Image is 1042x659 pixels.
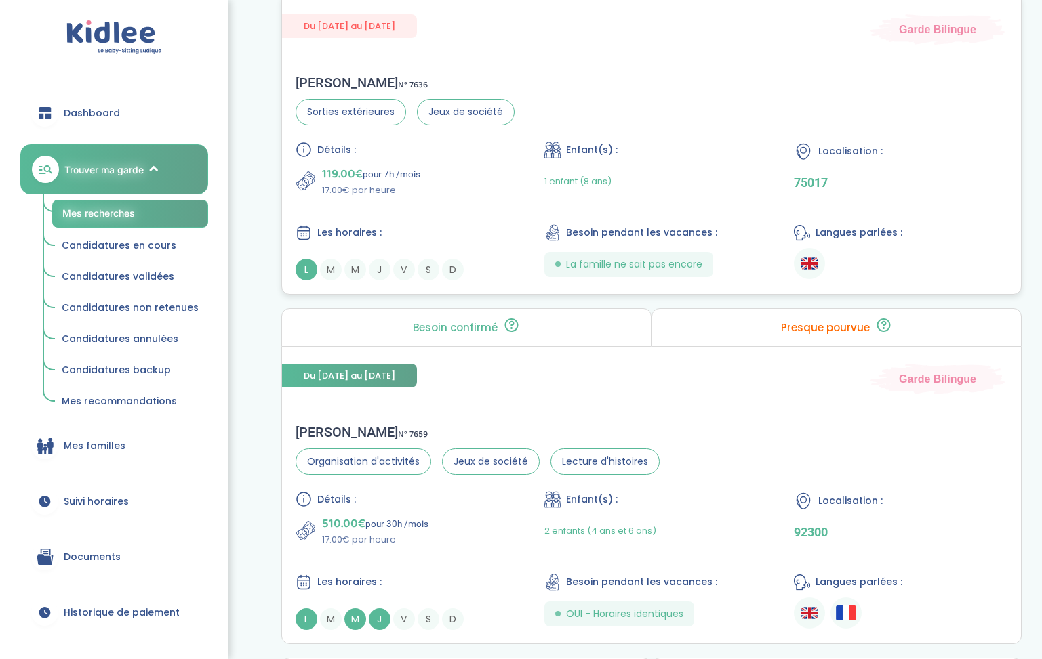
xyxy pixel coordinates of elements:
span: Les horaires : [317,575,382,589]
span: Candidatures en cours [62,238,176,252]
div: [PERSON_NAME] [296,424,660,440]
span: Garde Bilingue [899,22,976,37]
a: Dashboard [20,89,208,137]
span: Candidatures backup [62,363,171,377]
span: Du [DATE] au [DATE] [282,14,417,38]
span: L [296,259,317,280]
a: Candidatures en cours [52,233,208,259]
span: V [393,608,415,630]
span: Lecture d'histoires [550,448,660,475]
p: pour 30h /mois [322,514,428,533]
span: 119.00€ [322,165,363,184]
span: Langues parlées : [816,575,902,589]
span: 510.00€ [322,514,365,533]
span: J [369,608,390,630]
p: 17.00€ par heure [322,184,420,197]
span: Dashboard [64,106,120,121]
a: Suivi horaires [20,477,208,526]
span: N° 7659 [398,427,428,442]
img: Anglais [801,255,818,272]
span: Mes familles [64,439,125,453]
img: Français [836,605,856,620]
a: Candidatures validées [52,264,208,290]
span: M [344,608,366,630]
img: Anglais [801,605,818,621]
span: S [418,259,439,280]
span: La famille ne sait pas encore [566,257,702,272]
span: V [393,259,415,280]
span: M [344,259,366,280]
span: Langues parlées : [816,226,902,240]
span: Documents [64,550,121,564]
span: Sorties extérieures [296,99,406,125]
span: N° 7636 [398,78,428,92]
span: OUI - Horaires identiques [566,607,683,621]
span: S [418,608,439,630]
span: M [320,259,342,280]
span: D [442,259,464,280]
p: 17.00€ par heure [322,533,428,547]
p: 75017 [794,175,1008,190]
span: Suivi horaires [64,494,129,509]
span: Les horaires : [317,226,382,240]
span: Mes recommandations [62,394,177,408]
span: Jeux de société [442,448,540,475]
span: Détails : [317,492,356,507]
span: 1 enfant (8 ans) [544,175,612,188]
span: Besoin pendant les vacances : [566,226,717,240]
span: Candidatures annulées [62,332,178,345]
span: Mes recherches [62,207,135,219]
p: pour 7h /mois [322,165,420,184]
p: Presque pourvue [781,322,870,333]
a: Trouver ma garde [20,144,208,194]
span: Garde Bilingue [899,371,976,386]
span: D [442,608,464,630]
span: Localisation : [818,144,883,158]
span: Du [DATE] au [DATE] [282,364,417,387]
span: Besoin pendant les vacances : [566,575,717,589]
span: J [369,259,390,280]
span: Jeux de société [417,99,515,125]
span: Candidatures non retenues [62,301,199,314]
a: Mes recherches [52,200,208,228]
span: Trouver ma garde [64,163,144,177]
span: L [296,608,317,630]
a: Candidatures annulées [52,326,208,352]
span: Enfant(s) : [566,143,618,157]
span: Organisation d'activités [296,448,431,475]
span: Candidatures validées [62,270,174,283]
a: Historique de paiement [20,588,208,637]
p: Besoin confirmé [413,322,498,333]
span: 2 enfants (4 ans et 6 ans) [544,524,656,537]
span: Enfant(s) : [566,492,618,507]
a: Candidatures backup [52,358,208,383]
p: 92300 [794,525,1008,539]
a: Candidatures non retenues [52,295,208,321]
span: Historique de paiement [64,605,180,620]
div: [PERSON_NAME] [296,75,515,91]
a: Mes recommandations [52,389,208,414]
span: Détails : [317,143,356,157]
a: Documents [20,532,208,581]
span: M [320,608,342,630]
a: Mes familles [20,421,208,470]
img: logo.svg [66,20,162,55]
span: Localisation : [818,494,883,508]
